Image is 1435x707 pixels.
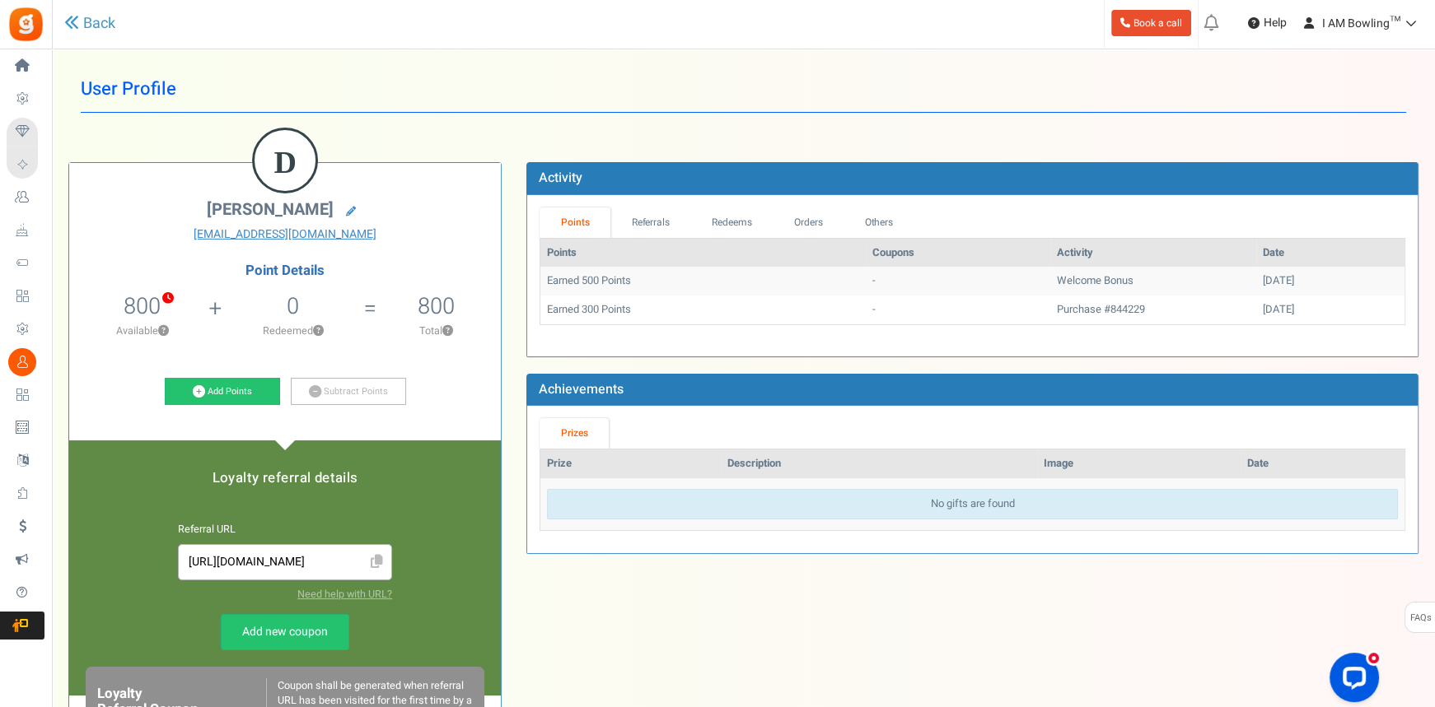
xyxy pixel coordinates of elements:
[540,295,865,324] td: Earned 300 Points
[297,587,392,602] a: Need help with URL?
[547,489,1398,519] div: No gifts are found
[539,168,582,188] b: Activity
[417,294,454,319] h5: 800
[539,379,624,399] b: Achievements
[178,524,392,536] h6: Referral URL
[721,449,1037,478] th: Description
[610,207,691,238] a: Referrals
[221,614,349,650] a: Add new coupon
[1037,449,1241,478] th: Image
[255,130,316,194] figcaption: D
[81,66,1406,113] h1: User Profile
[540,207,610,238] a: Points
[1241,449,1405,478] th: Date
[1260,15,1287,31] span: Help
[291,378,406,406] a: Subtract Points
[82,226,488,243] a: [EMAIL_ADDRESS][DOMAIN_NAME]
[77,323,208,338] p: Available
[844,207,914,238] a: Others
[1050,295,1256,324] td: Purchase #844229
[69,263,501,278] h4: Point Details
[158,326,169,337] button: ?
[866,295,1050,324] td: -
[1322,15,1400,32] span: I AM Bowling™
[363,548,390,577] span: Click to Copy
[1241,10,1293,36] a: Help
[313,326,324,337] button: ?
[224,323,362,338] p: Redeemed
[866,239,1050,267] th: Coupons
[124,290,161,323] span: 800
[1263,302,1398,318] div: [DATE]
[691,207,774,238] a: Redeems
[773,207,844,238] a: Orders
[442,326,452,337] button: ?
[1050,267,1256,295] td: Welcome Bonus
[379,323,493,338] p: Total
[540,418,609,449] a: Prizes
[287,294,299,319] h5: 0
[165,378,280,406] a: Add Points
[1409,602,1432,634] span: FAQs
[540,239,865,267] th: Points
[7,6,44,43] img: Gratisfaction
[1263,273,1398,289] div: [DATE]
[1050,239,1256,267] th: Activity
[540,449,720,478] th: Prize
[540,267,865,295] td: Earned 500 Points
[86,471,484,486] h5: Loyalty referral details
[866,267,1050,295] td: -
[1256,239,1405,267] th: Date
[1111,10,1191,36] a: Book a call
[207,198,334,221] span: [PERSON_NAME]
